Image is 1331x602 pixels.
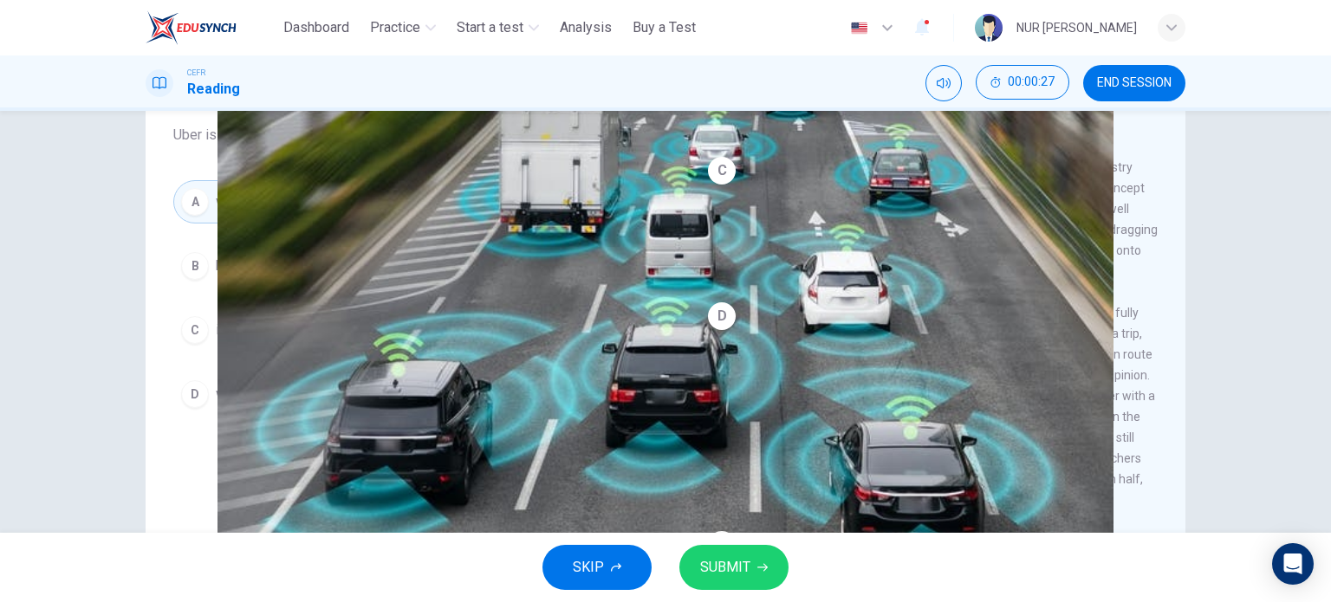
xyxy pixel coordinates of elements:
[708,157,736,184] div: C
[363,12,443,43] button: Practice
[573,555,604,579] span: SKIP
[553,12,619,43] button: Analysis
[976,65,1069,100] button: 00:00:27
[283,17,349,38] span: Dashboard
[1016,17,1137,38] div: NUR [PERSON_NAME]
[679,545,789,590] button: SUBMIT
[925,65,962,101] div: Mute
[626,12,703,43] button: Buy a Test
[187,67,205,79] span: CEFR
[848,22,870,35] img: en
[708,531,736,559] div: E
[975,14,1003,42] img: Profile picture
[1097,76,1172,90] span: END SESSION
[370,17,420,38] span: Practice
[1083,65,1185,101] button: END SESSION
[457,17,523,38] span: Start a test
[633,17,696,38] span: Buy a Test
[700,555,750,579] span: SUBMIT
[187,79,240,100] h1: Reading
[708,302,736,330] div: D
[560,17,612,38] span: Analysis
[146,10,276,45] a: ELTC logo
[1272,543,1314,585] div: Open Intercom Messenger
[542,545,652,590] button: SKIP
[450,12,546,43] button: Start a test
[276,12,356,43] button: Dashboard
[146,10,237,45] img: ELTC logo
[1008,75,1055,89] span: 00:00:27
[976,65,1069,101] div: Hide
